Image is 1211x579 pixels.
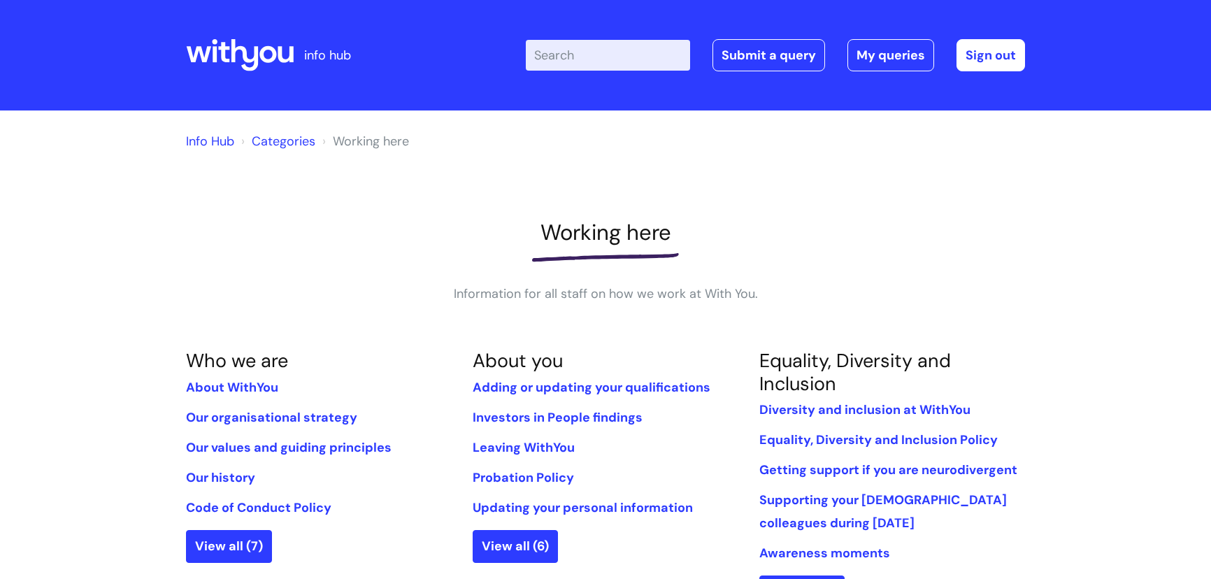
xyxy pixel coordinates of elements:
[319,130,409,152] li: Working here
[473,348,563,373] a: About you
[473,439,575,456] a: Leaving WithYou
[473,409,643,426] a: Investors in People findings
[473,379,710,396] a: Adding or updating your qualifications
[304,44,351,66] p: info hub
[759,545,890,562] a: Awareness moments
[847,39,934,71] a: My queries
[186,220,1025,245] h1: Working here
[186,499,331,516] a: Code of Conduct Policy
[186,133,234,150] a: Info Hub
[186,530,272,562] a: View all (7)
[473,499,693,516] a: Updating your personal information
[186,409,357,426] a: Our organisational strategy
[473,530,558,562] a: View all (6)
[759,348,951,395] a: Equality, Diversity and Inclusion
[526,40,690,71] input: Search
[252,133,315,150] a: Categories
[186,469,255,486] a: Our history
[186,348,288,373] a: Who we are
[473,469,574,486] a: Probation Policy
[759,431,998,448] a: Equality, Diversity and Inclusion Policy
[396,283,815,305] p: Information for all staff on how we work at With You.
[186,379,278,396] a: About WithYou
[238,130,315,152] li: Solution home
[712,39,825,71] a: Submit a query
[759,492,1007,531] a: Supporting your [DEMOGRAPHIC_DATA] colleagues during [DATE]
[186,439,392,456] a: Our values and guiding principles
[759,462,1017,478] a: Getting support if you are neurodivergent
[759,401,970,418] a: Diversity and inclusion at WithYou
[526,39,1025,71] div: | -
[956,39,1025,71] a: Sign out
